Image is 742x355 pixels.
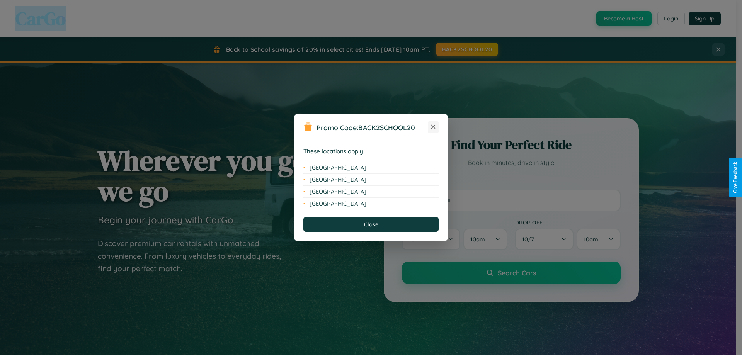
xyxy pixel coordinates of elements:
b: BACK2SCHOOL20 [358,123,415,132]
li: [GEOGRAPHIC_DATA] [303,198,439,209]
div: Give Feedback [733,162,738,193]
h3: Promo Code: [317,123,428,132]
li: [GEOGRAPHIC_DATA] [303,174,439,186]
li: [GEOGRAPHIC_DATA] [303,162,439,174]
button: Close [303,217,439,232]
strong: These locations apply: [303,148,365,155]
li: [GEOGRAPHIC_DATA] [303,186,439,198]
